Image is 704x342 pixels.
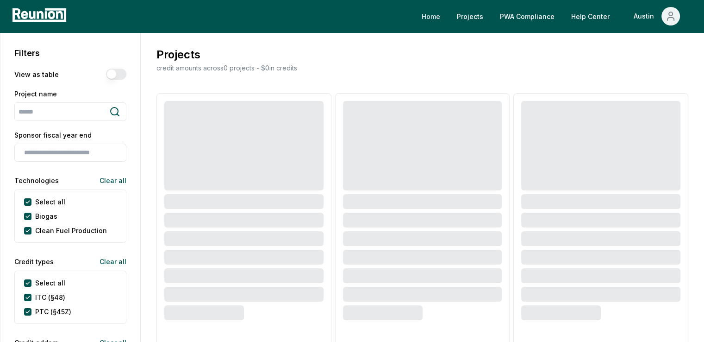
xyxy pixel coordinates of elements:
a: PWA Compliance [492,7,562,25]
label: Credit types [14,257,54,266]
button: Clear all [92,252,126,271]
label: Select all [35,278,65,288]
a: Home [414,7,448,25]
div: Austin [634,7,658,25]
button: Austin [626,7,687,25]
label: ITC (§48) [35,292,65,302]
label: PTC (§45Z) [35,307,71,317]
h2: Filters [14,47,40,59]
a: Help Center [564,7,617,25]
label: Project name [14,89,126,99]
p: credit amounts across 0 projects - $ 0 in credits [155,63,297,73]
label: Biogas [35,211,57,221]
label: View as table [14,70,59,79]
h3: Projects [155,46,297,63]
label: Clean Fuel Production [35,226,107,235]
nav: Main [414,7,695,25]
label: Sponsor fiscal year end [14,130,126,140]
label: Select all [35,197,65,207]
button: Clear all [92,171,126,190]
a: Projects [449,7,491,25]
label: Technologies [14,176,59,185]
